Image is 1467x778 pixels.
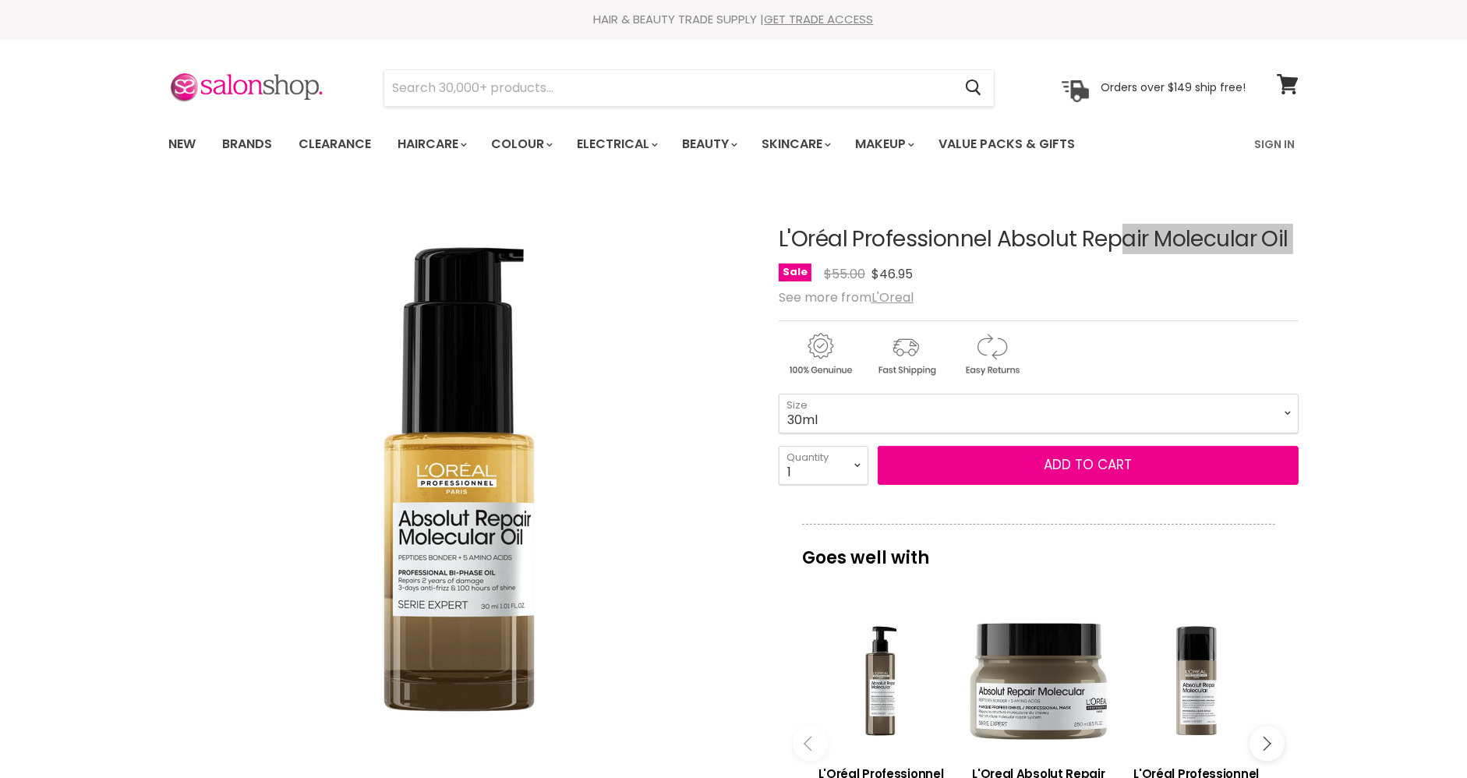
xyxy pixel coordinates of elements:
[1389,705,1451,762] iframe: Gorgias live chat messenger
[864,331,947,378] img: shipping.gif
[871,265,913,283] span: $46.95
[157,122,1166,167] ul: Main menu
[779,263,811,281] span: Sale
[871,288,914,306] a: L'Oreal
[802,524,1275,575] p: Goes well with
[779,288,914,306] span: See more from
[779,331,861,378] img: genuine.gif
[168,189,751,771] div: L'Oréal Professionnel Absolut Repair Molecular Oil image. Click or Scroll to Zoom.
[765,11,874,27] a: GET TRADE ACCESS
[927,128,1087,161] a: Value Packs & Gifts
[149,122,1318,167] nav: Main
[384,70,953,106] input: Search
[287,128,383,161] a: Clearance
[878,446,1299,485] button: Add to cart
[565,128,667,161] a: Electrical
[779,228,1299,252] h1: L'Oréal Professionnel Absolut Repair Molecular Oil
[750,128,840,161] a: Skincare
[210,128,284,161] a: Brands
[779,446,868,485] select: Quantity
[1245,128,1304,161] a: Sign In
[670,128,747,161] a: Beauty
[843,128,924,161] a: Makeup
[157,128,207,161] a: New
[479,128,562,161] a: Colour
[950,331,1033,378] img: returns.gif
[953,70,994,106] button: Search
[149,12,1318,27] div: HAIR & BEAUTY TRADE SUPPLY |
[1045,455,1133,474] span: Add to cart
[1101,80,1246,94] p: Orders over $149 ship free!
[384,69,995,107] form: Product
[386,128,476,161] a: Haircare
[186,207,732,752] img: L'Oréal Professionnel Absolut Repair Molecular Oil
[824,265,865,283] span: $55.00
